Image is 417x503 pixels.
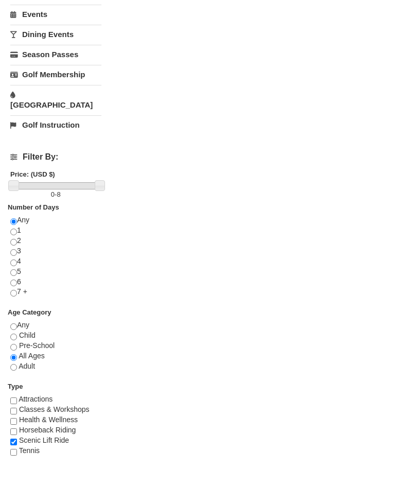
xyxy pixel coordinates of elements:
[10,25,101,44] a: Dining Events
[19,331,36,339] span: Child
[10,320,101,381] div: Any
[19,415,78,424] span: Health & Wellness
[19,405,90,413] span: Classes & Workshops
[10,170,55,178] strong: Price: (USD $)
[51,190,55,198] span: 0
[10,5,101,24] a: Events
[8,308,51,316] strong: Age Category
[19,395,53,403] span: Attractions
[10,152,101,162] h4: Filter By:
[10,45,101,64] a: Season Passes
[10,85,101,114] a: [GEOGRAPHIC_DATA]
[19,352,45,360] span: All Ages
[19,362,35,370] span: Adult
[10,115,101,134] a: Golf Instruction
[19,446,40,455] span: Tennis
[19,426,76,434] span: Horseback Riding
[8,383,23,390] strong: Type
[10,215,101,307] div: Any 1 2 3 4 5 6 7 +
[10,189,101,200] label: -
[10,65,101,84] a: Golf Membership
[19,436,69,444] span: Scenic Lift Ride
[8,203,59,211] strong: Number of Days
[57,190,60,198] span: 8
[19,341,55,350] span: Pre-School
